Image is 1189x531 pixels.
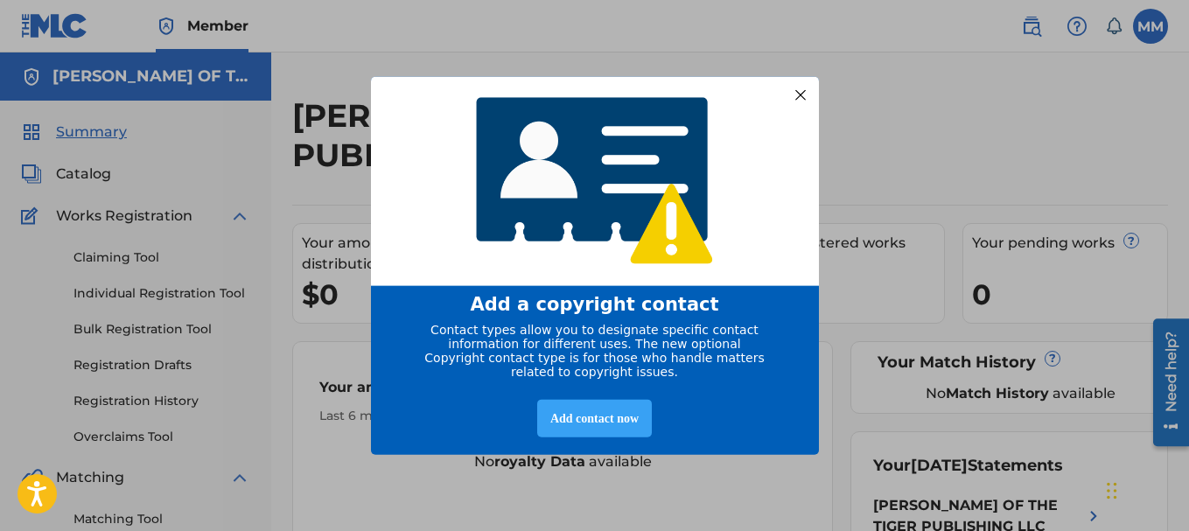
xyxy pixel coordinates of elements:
[13,6,49,134] div: Open Resource Center
[19,19,43,100] div: Need help?
[371,76,819,455] div: entering modal
[393,294,797,315] div: Add a copyright contact
[465,84,725,277] img: 4768233920565408.png
[424,323,764,379] span: Contact types allow you to designate specific contact information for different uses. The new opt...
[537,400,652,437] div: Add contact now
